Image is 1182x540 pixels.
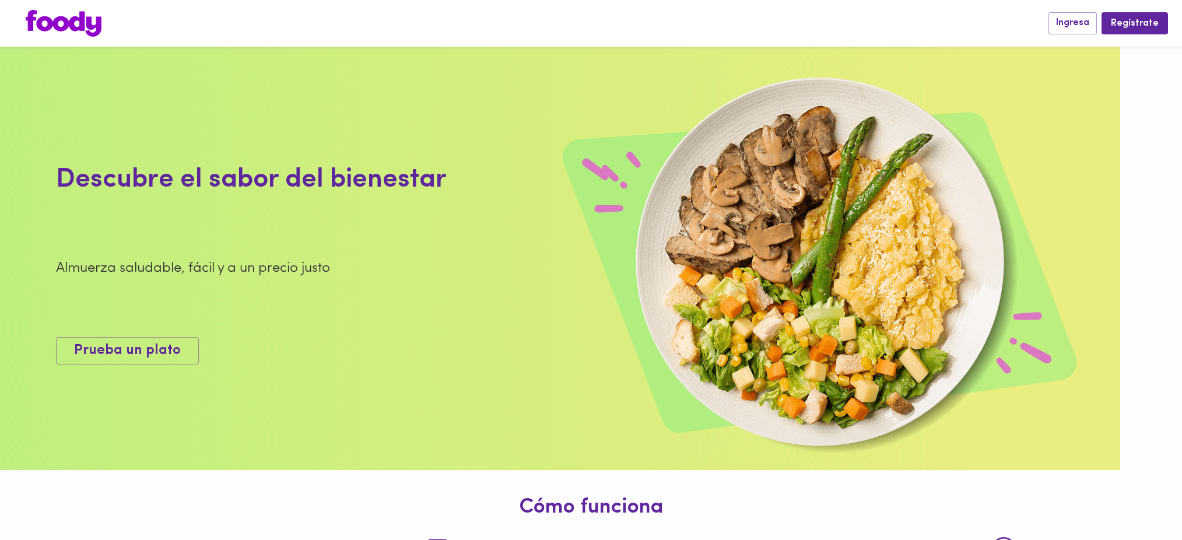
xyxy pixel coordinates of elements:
[26,10,101,37] img: logo.png
[1056,17,1089,29] span: Ingresa
[56,258,447,278] div: Almuerza saludable, fácil y a un precio justo
[56,161,447,199] div: Descubre el sabor del bienestar
[1111,18,1159,29] span: Regístrate
[1102,12,1168,34] button: Regístrate
[1114,472,1170,528] iframe: Messagebird Livechat Widget
[9,496,1173,520] h1: Cómo funciona
[1048,12,1097,34] button: Ingresa
[74,342,181,359] span: Prueba un plato
[56,337,199,364] button: Prueba un plato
